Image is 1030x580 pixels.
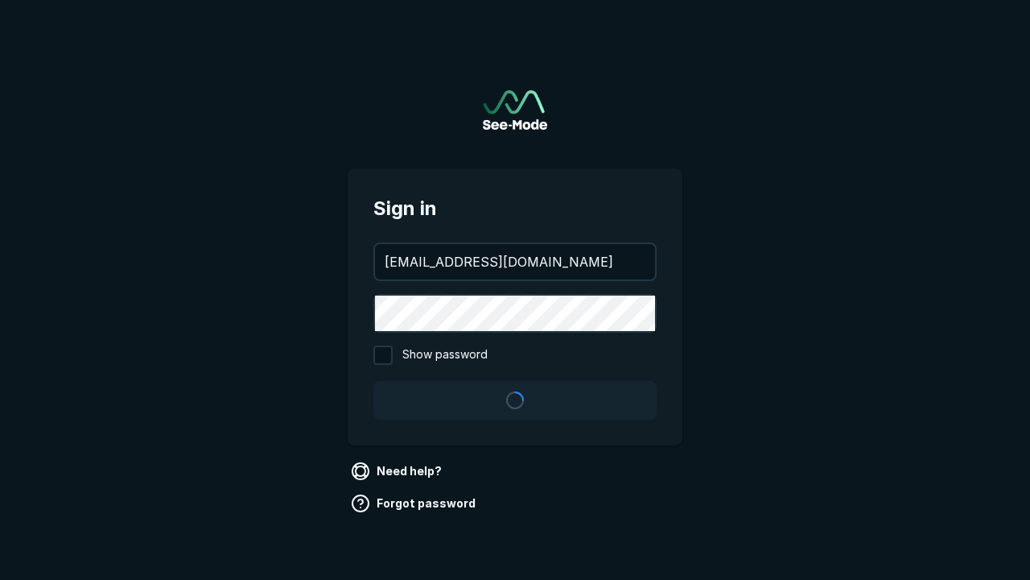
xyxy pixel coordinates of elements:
a: Need help? [348,458,448,484]
a: Forgot password [348,491,482,516]
a: Go to sign in [483,90,547,130]
span: Show password [402,346,488,365]
span: Sign in [373,194,657,223]
input: your@email.com [375,244,655,280]
img: See-Mode Logo [483,90,547,130]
